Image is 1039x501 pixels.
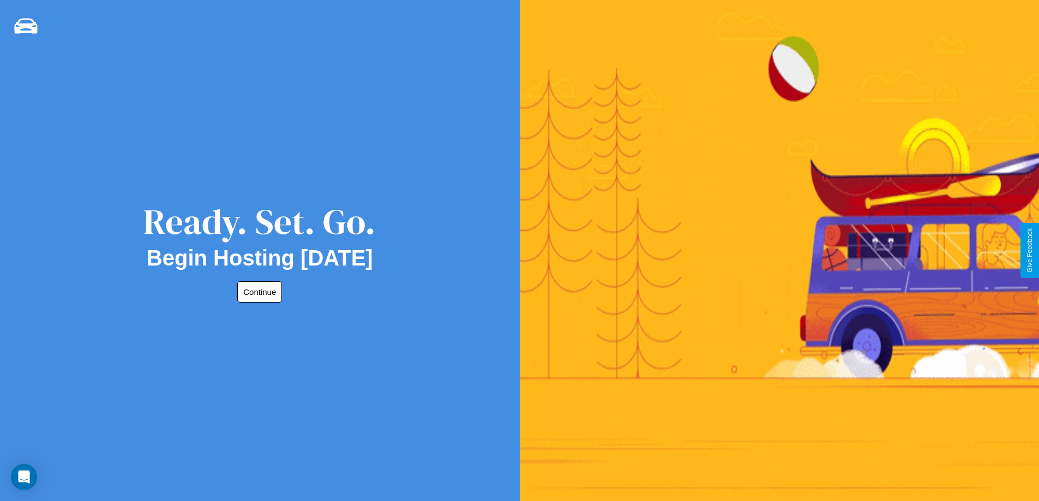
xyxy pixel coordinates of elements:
button: Continue [237,281,282,303]
h2: Begin Hosting [DATE] [147,246,373,270]
div: Ready. Set. Go. [143,197,376,246]
div: Give Feedback [1026,228,1034,273]
div: Open Intercom Messenger [11,464,37,490]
